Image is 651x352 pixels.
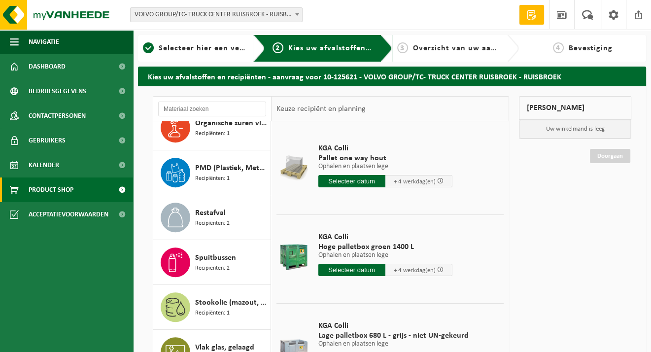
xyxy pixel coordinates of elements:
p: Ophalen en plaatsen lege [318,252,452,259]
p: Uw winkelmand is leeg [519,120,631,139]
a: Doorgaan [590,149,630,163]
span: 3 [397,42,408,53]
span: Spuitbussen [195,252,236,264]
span: Gebruikers [29,128,66,153]
span: Navigatie [29,30,59,54]
span: Dashboard [29,54,66,79]
span: VOLVO GROUP/TC- TRUCK CENTER RUISBROEK - RUISBROEK [131,8,302,22]
span: KGA Colli [318,143,452,153]
input: Selecteer datum [318,264,385,276]
span: Restafval [195,207,226,219]
p: Ophalen en plaatsen lege [318,341,469,348]
span: + 4 werkdag(en) [394,178,436,185]
span: Recipiënten: 2 [195,219,230,228]
span: 2 [273,42,283,53]
button: Restafval Recipiënten: 2 [153,195,271,240]
span: PMD (Plastiek, Metaal, Drankkartons) (bedrijven) [195,162,268,174]
a: 1Selecteer hier een vestiging [143,42,245,54]
div: [PERSON_NAME] [519,96,631,120]
span: Recipiënten: 1 [195,309,230,318]
span: Product Shop [29,177,73,202]
input: Selecteer datum [318,175,385,187]
span: Overzicht van uw aanvraag [413,44,517,52]
span: Kalender [29,153,59,177]
span: Bedrijfsgegevens [29,79,86,104]
h2: Kies uw afvalstoffen en recipiënten - aanvraag voor 10-125621 - VOLVO GROUP/TC- TRUCK CENTER RUIS... [138,67,646,86]
span: Stookolie (mazout, gasolie, diesel) in 200lt-vat [195,297,268,309]
span: VOLVO GROUP/TC- TRUCK CENTER RUISBROEK - RUISBROEK [130,7,303,22]
span: 1 [143,42,154,53]
span: Organische zuren vloeibaar in kleinverpakking [195,117,268,129]
span: Lage palletbox 680 L - grijs - niet UN-gekeurd [318,331,469,341]
span: KGA Colli [318,321,469,331]
span: KGA Colli [318,232,452,242]
div: Keuze recipiënt en planning [272,97,370,121]
button: Organische zuren vloeibaar in kleinverpakking Recipiënten: 1 [153,106,271,150]
button: Spuitbussen Recipiënten: 2 [153,240,271,285]
span: Pallet one way hout [318,153,452,163]
span: Recipiënten: 1 [195,174,230,183]
span: Kies uw afvalstoffen en recipiënten [288,44,424,52]
span: Recipiënten: 1 [195,129,230,139]
span: Bevestiging [569,44,613,52]
span: + 4 werkdag(en) [394,267,436,274]
span: Selecteer hier een vestiging [159,44,265,52]
button: PMD (Plastiek, Metaal, Drankkartons) (bedrijven) Recipiënten: 1 [153,150,271,195]
span: Acceptatievoorwaarden [29,202,108,227]
span: Recipiënten: 2 [195,264,230,273]
span: 4 [553,42,564,53]
p: Ophalen en plaatsen lege [318,163,452,170]
input: Materiaal zoeken [158,102,266,116]
button: Stookolie (mazout, gasolie, diesel) in 200lt-vat Recipiënten: 1 [153,285,271,330]
span: Hoge palletbox groen 1400 L [318,242,452,252]
span: Contactpersonen [29,104,86,128]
